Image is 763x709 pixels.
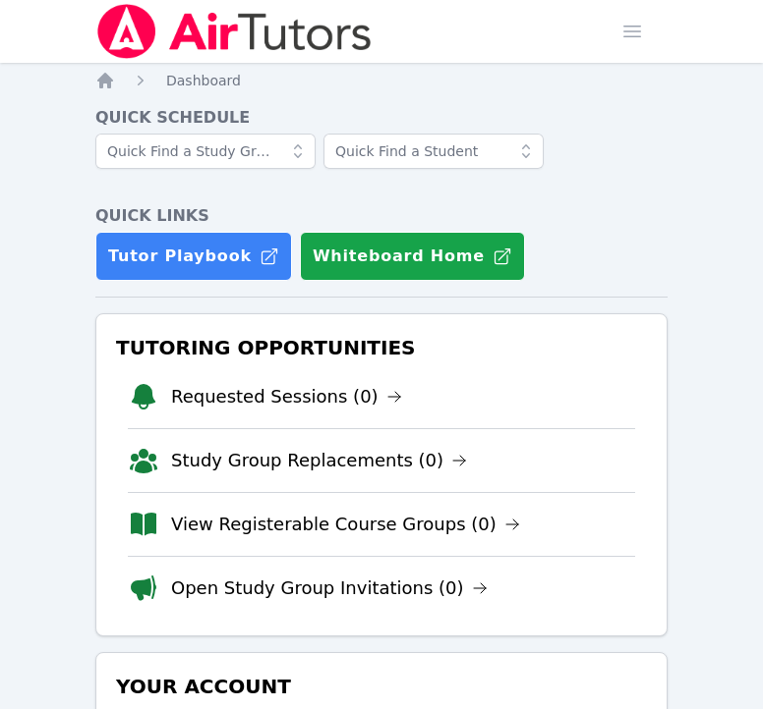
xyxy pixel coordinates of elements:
a: Open Study Group Invitations (0) [171,574,488,602]
a: Tutor Playbook [95,232,292,281]
h3: Tutoring Opportunities [112,330,651,365]
span: Dashboard [166,73,241,88]
a: Requested Sessions (0) [171,383,402,410]
img: Air Tutors [95,4,374,59]
h4: Quick Links [95,204,668,228]
a: View Registerable Course Groups (0) [171,511,520,538]
input: Quick Find a Study Group [95,134,316,169]
h4: Quick Schedule [95,106,668,130]
a: Study Group Replacements (0) [171,447,467,474]
a: Dashboard [166,71,241,90]
button: Whiteboard Home [300,232,525,281]
h3: Your Account [112,669,651,704]
nav: Breadcrumb [95,71,668,90]
input: Quick Find a Student [323,134,544,169]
